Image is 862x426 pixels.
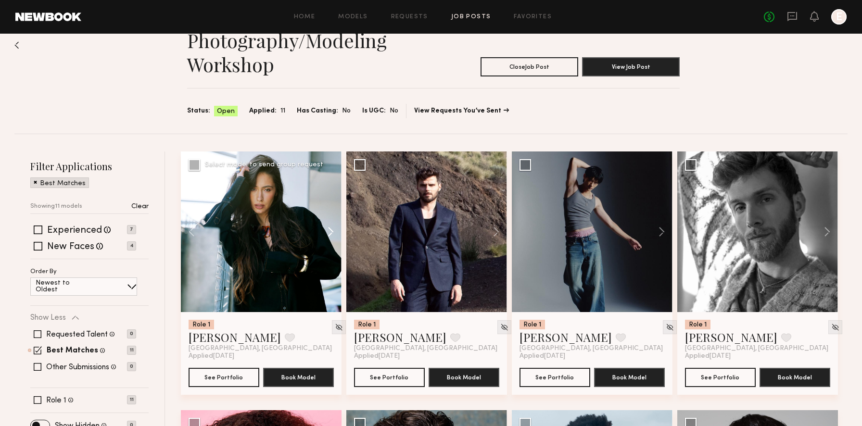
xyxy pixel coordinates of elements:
[500,323,508,331] img: Unhide Model
[582,57,680,76] button: View Job Post
[342,106,351,116] span: No
[46,331,108,338] label: Requested Talent
[189,345,332,352] span: [GEOGRAPHIC_DATA], [GEOGRAPHIC_DATA]
[294,14,316,20] a: Home
[451,14,491,20] a: Job Posts
[514,14,552,20] a: Favorites
[520,320,545,329] div: Role 1
[30,160,149,173] h2: Filter Applications
[131,203,149,210] p: Clear
[666,323,674,331] img: Unhide Model
[187,28,433,76] h1: Photography/Modeling Workshop
[127,346,136,355] p: 11
[338,14,368,20] a: Models
[390,106,398,116] span: No
[685,368,756,387] button: See Portfolio
[297,106,338,116] span: Has Casting:
[481,57,578,76] button: CloseJob Post
[760,373,830,381] a: Book Model
[14,41,19,49] img: Back to previous page
[520,345,663,352] span: [GEOGRAPHIC_DATA], [GEOGRAPHIC_DATA]
[354,352,499,360] div: Applied [DATE]
[414,108,509,114] a: View Requests You’ve Sent
[30,314,66,322] p: Show Less
[685,320,710,329] div: Role 1
[127,329,136,338] p: 0
[30,203,82,210] p: Showing 11 models
[520,352,665,360] div: Applied [DATE]
[47,347,98,355] label: Best Matches
[46,363,109,371] label: Other Submissions
[760,368,830,387] button: Book Model
[594,373,665,381] a: Book Model
[354,345,497,352] span: [GEOGRAPHIC_DATA], [GEOGRAPHIC_DATA]
[685,329,777,345] a: [PERSON_NAME]
[263,373,334,381] a: Book Model
[354,368,425,387] button: See Portfolio
[335,323,343,331] img: Unhide Model
[127,241,136,251] p: 4
[40,180,86,187] p: Best Matches
[46,397,66,404] label: Role 1
[30,269,57,275] p: Order By
[217,107,235,116] span: Open
[520,329,612,345] a: [PERSON_NAME]
[594,368,665,387] button: Book Model
[685,345,828,352] span: [GEOGRAPHIC_DATA], [GEOGRAPHIC_DATA]
[205,162,323,168] div: Select model to send group request
[249,106,277,116] span: Applied:
[189,368,259,387] button: See Portfolio
[47,242,94,252] label: New Faces
[189,329,281,345] a: [PERSON_NAME]
[189,320,214,329] div: Role 1
[831,323,839,331] img: Unhide Model
[263,368,334,387] button: Book Model
[391,14,428,20] a: Requests
[280,106,285,116] span: 11
[187,106,210,116] span: Status:
[362,106,386,116] span: Is UGC:
[354,329,446,345] a: [PERSON_NAME]
[36,280,93,293] p: Newest to Oldest
[831,9,847,25] a: E
[685,352,830,360] div: Applied [DATE]
[520,368,590,387] button: See Portfolio
[47,226,102,236] label: Experienced
[189,352,334,360] div: Applied [DATE]
[127,225,136,234] p: 7
[127,362,136,371] p: 0
[429,368,499,387] button: Book Model
[354,320,380,329] div: Role 1
[429,373,499,381] a: Book Model
[127,395,136,404] p: 11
